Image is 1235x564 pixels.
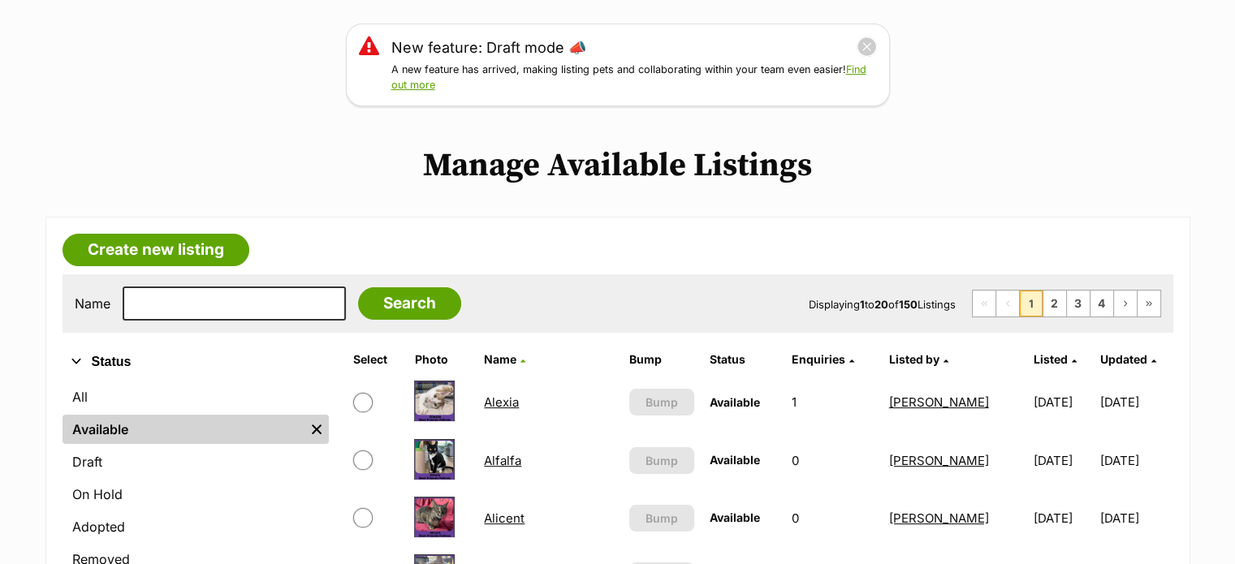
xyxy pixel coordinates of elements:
[629,447,695,474] button: Bump
[63,382,329,411] a: All
[1100,352,1156,366] a: Updated
[1090,291,1113,316] a: Page 4
[791,352,844,366] span: translation missing: en.admin.listings.index.attributes.enquiries
[1100,490,1172,546] td: [DATE]
[784,433,880,489] td: 0
[1100,433,1172,489] td: [DATE]
[1034,352,1077,366] a: Listed
[889,510,989,526] a: [PERSON_NAME]
[709,510,759,524] span: Available
[784,490,880,546] td: 0
[1114,291,1137,316] a: Next page
[391,37,586,58] a: New feature: Draft mode 📣
[63,234,249,266] a: Create new listing
[1138,291,1160,316] a: Last page
[709,395,759,409] span: Available
[860,298,865,311] strong: 1
[347,347,407,372] th: Select
[874,298,888,311] strong: 20
[889,352,948,366] a: Listed by
[75,296,110,311] label: Name
[358,287,461,320] input: Search
[414,381,455,421] img: Alexia
[857,37,877,57] button: close
[1100,352,1147,366] span: Updated
[1067,291,1090,316] a: Page 3
[63,447,329,476] a: Draft
[63,512,329,541] a: Adopted
[996,291,1019,316] span: Previous page
[408,347,476,372] th: Photo
[629,389,695,415] button: Bump
[484,394,519,410] a: Alexia
[972,290,1161,317] nav: Pagination
[1034,352,1068,366] span: Listed
[784,374,880,430] td: 1
[709,453,759,467] span: Available
[63,351,329,372] button: Status
[484,510,525,526] a: Alicent
[1100,374,1172,430] td: [DATE]
[889,394,989,410] a: [PERSON_NAME]
[1027,433,1099,489] td: [DATE]
[484,453,521,468] a: Alfalfa
[889,453,989,468] a: [PERSON_NAME]
[889,352,939,366] span: Listed by
[899,298,918,311] strong: 150
[304,415,329,444] a: Remove filter
[391,62,877,93] p: A new feature has arrived, making listing pets and collaborating within your team even easier!
[391,63,866,91] a: Find out more
[484,352,516,366] span: Name
[414,439,455,480] img: Alfalfa
[973,291,995,316] span: First page
[809,298,956,311] span: Displaying to of Listings
[623,347,702,372] th: Bump
[629,505,695,532] button: Bump
[1027,374,1099,430] td: [DATE]
[646,510,678,527] span: Bump
[63,480,329,509] a: On Hold
[646,394,678,411] span: Bump
[484,352,525,366] a: Name
[1027,490,1099,546] td: [DATE]
[1020,291,1043,316] span: Page 1
[63,415,304,444] a: Available
[791,352,853,366] a: Enquiries
[1043,291,1066,316] a: Page 2
[646,452,678,469] span: Bump
[702,347,783,372] th: Status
